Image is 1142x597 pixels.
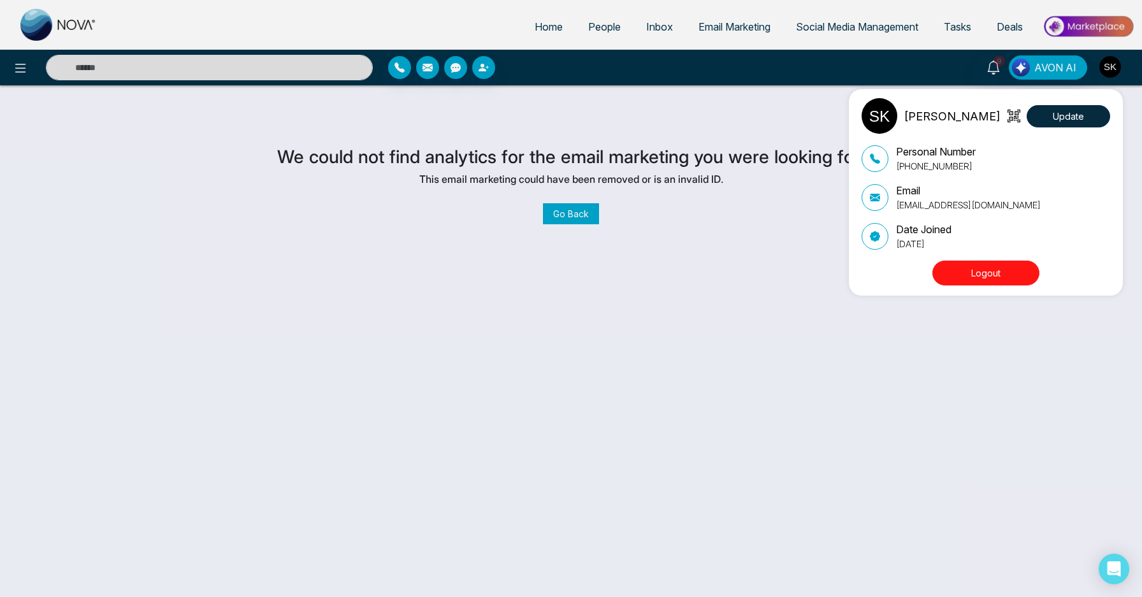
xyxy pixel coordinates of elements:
[896,183,1041,198] p: Email
[932,261,1039,285] button: Logout
[896,159,976,173] p: [PHONE_NUMBER]
[904,108,1001,125] p: [PERSON_NAME]
[896,237,951,250] p: [DATE]
[896,144,976,159] p: Personal Number
[896,198,1041,212] p: [EMAIL_ADDRESS][DOMAIN_NAME]
[1027,105,1110,127] button: Update
[896,222,951,237] p: Date Joined
[1099,554,1129,584] div: Open Intercom Messenger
